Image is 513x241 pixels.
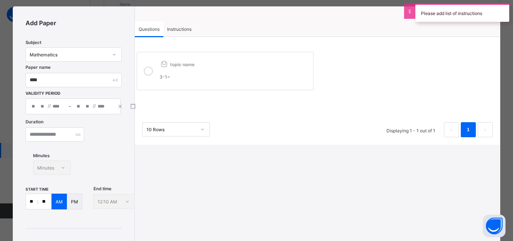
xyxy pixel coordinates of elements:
span: – [69,103,71,110]
button: Open asap [483,215,505,237]
span: Minutes [33,153,50,158]
div: Please add list of instructions [415,4,509,22]
label: Duration [26,119,44,124]
li: 1 [461,122,476,137]
span: start time [26,187,48,191]
span: Validity Period [26,91,62,96]
span: Subject [26,40,41,45]
span: ‏/ [49,103,51,109]
p: : [37,199,38,205]
span: Add Paper [26,19,121,27]
label: Paper name [26,65,51,70]
div: Mathematics [30,52,107,58]
span: topic name [160,62,195,67]
span: ‏/ [94,103,96,109]
li: 上一页 [444,122,459,137]
span: Instructions [167,26,192,32]
li: 下一页 [478,122,493,137]
button: prev page [444,122,459,137]
span: ‏/ [93,103,94,109]
li: Displaying 1 - 1 out of 1 [381,122,441,137]
div: 10 Rows [146,127,196,132]
span: Questions [139,26,160,32]
p: PM [71,199,78,205]
span: ‏/ [48,103,49,109]
p: AM [56,199,63,205]
a: 1 [465,125,472,135]
p: 3-1= [160,74,310,80]
button: next page [478,122,493,137]
span: End time [94,186,112,191]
